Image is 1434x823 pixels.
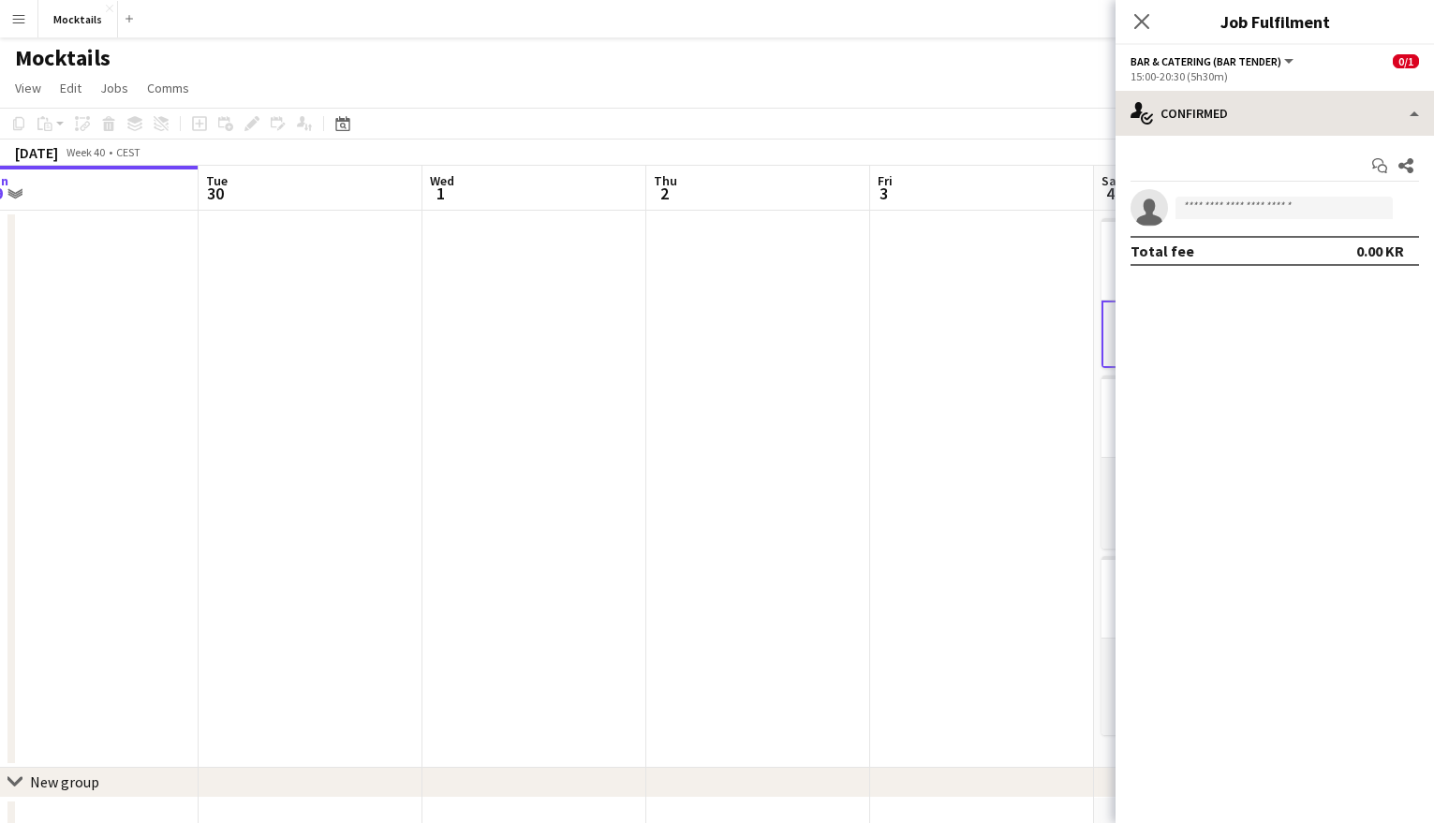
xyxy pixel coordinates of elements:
[140,76,197,100] a: Comms
[1393,54,1419,68] span: 0/1
[878,172,893,189] span: Fri
[38,1,118,37] button: Mocktails
[1101,172,1122,189] span: Sat
[60,80,81,96] span: Edit
[1101,458,1311,549] app-card-role: Bar & Catering (Bar Tender)1/218:30-00:30 (6h)[PERSON_NAME]
[1116,9,1434,34] h3: Job Fulfilment
[1101,556,1311,735] app-job-card: 19:30-01:30 (6h) (Sun)2/2Emilie - [GEOGRAPHIC_DATA] - Ordrenr. 165861 RoleBar & Catering (Bar Ten...
[93,76,136,100] a: Jobs
[100,80,128,96] span: Jobs
[15,143,58,162] div: [DATE]
[1116,91,1434,136] div: Confirmed
[1356,242,1404,260] div: 0.00 KR
[206,172,228,189] span: Tue
[430,172,454,189] span: Wed
[15,80,41,96] span: View
[1101,403,1311,436] h3: Kenneth - Odense - Ordre Nr. 14783
[1101,375,1311,549] app-job-card: 18:30-00:30 (6h) (Sun)1/2Kenneth - Odense - Ordre Nr. 14783 Ubberud Kultur- Og Bevægelseshus1 Rol...
[1101,218,1311,368] app-job-card: 15:00-20:30 (5h30m)0/1[PERSON_NAME] - Organic - Rungsted Kyst1 RoleBar & Catering (Bar Tender)0/1...
[1101,583,1311,617] h3: Emilie - [GEOGRAPHIC_DATA] - Ordrenr. 16586
[203,183,228,204] span: 30
[1101,301,1311,368] app-card-role: Bar & Catering (Bar Tender)0/115:00-20:30 (5h30m)
[1131,54,1281,68] span: Bar & Catering (Bar Tender)
[1131,54,1296,68] button: Bar & Catering (Bar Tender)
[651,183,677,204] span: 2
[427,183,454,204] span: 1
[7,76,49,100] a: View
[1099,183,1122,204] span: 4
[1101,639,1311,735] app-card-role: Bar & Catering (Bar Tender)2/219:30-01:30 (6h)[PERSON_NAME] [PERSON_NAME] [PERSON_NAME][PERSON_NAME]
[875,183,893,204] span: 3
[52,76,89,100] a: Edit
[116,145,140,159] div: CEST
[15,44,111,72] h1: Mocktails
[1101,245,1311,279] h3: [PERSON_NAME] - Organic - Rungsted Kyst
[30,772,99,791] div: New group
[1131,242,1194,260] div: Total fee
[147,80,189,96] span: Comms
[654,172,677,189] span: Thu
[1131,69,1419,83] div: 15:00-20:30 (5h30m)
[62,145,109,159] span: Week 40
